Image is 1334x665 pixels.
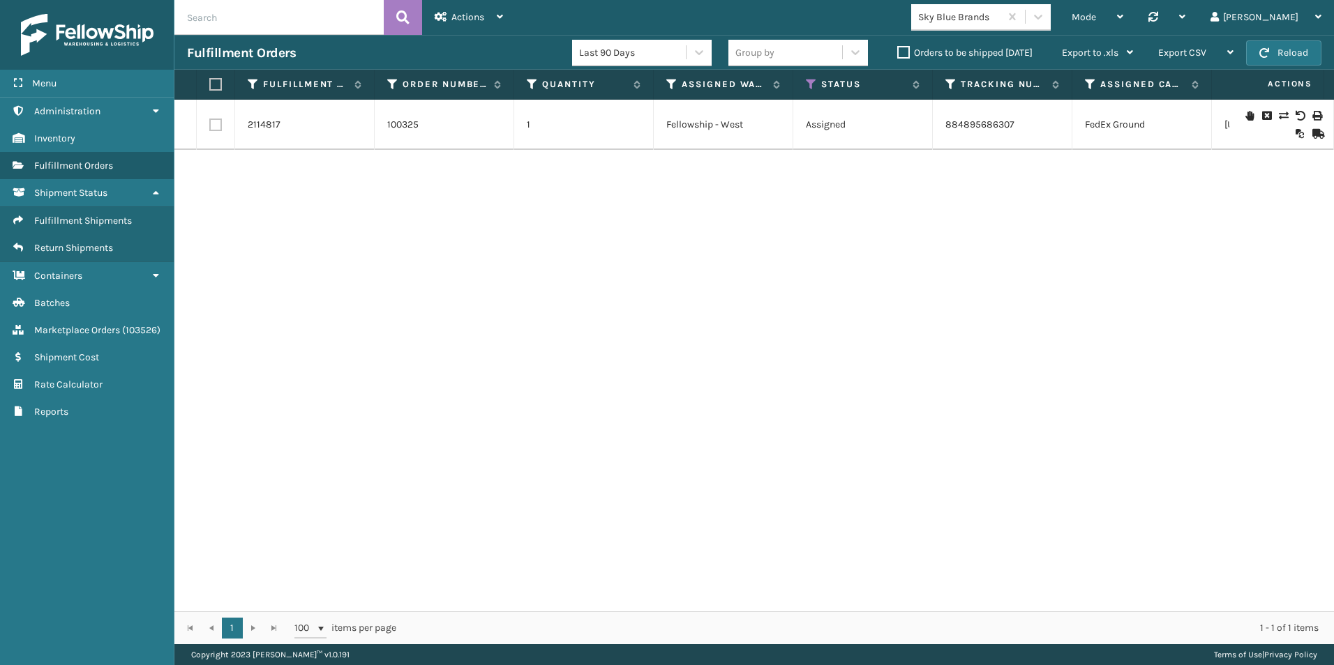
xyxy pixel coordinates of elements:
i: On Hold [1245,111,1254,121]
td: Fellowship - West [654,100,793,150]
label: Orders to be shipped [DATE] [897,47,1033,59]
span: Inventory [34,132,75,144]
button: Reload [1246,40,1321,66]
span: Rate Calculator [34,379,103,390]
td: FedEx Ground [1072,100,1212,150]
a: Terms of Use [1214,650,1262,659]
span: Administration [34,105,100,117]
i: Void Label [1296,111,1304,121]
span: Export CSV [1158,47,1206,59]
p: Copyright 2023 [PERSON_NAME]™ v 1.0.191 [191,644,350,665]
span: Export to .xls [1062,47,1118,59]
span: Reports [34,406,68,418]
div: 1 - 1 of 1 items [416,621,1319,635]
span: ( 103526 ) [122,324,160,336]
span: 100 [294,621,315,635]
i: Reoptimize [1296,129,1304,139]
span: items per page [294,618,396,639]
span: Return Shipments [34,242,113,254]
span: Menu [32,77,57,89]
i: Mark as Shipped [1312,129,1321,139]
td: Assigned [793,100,933,150]
span: Shipment Status [34,187,107,199]
span: Shipment Cost [34,351,99,363]
label: Fulfillment Order Id [263,78,347,91]
label: Status [821,78,906,91]
span: Containers [34,270,82,282]
label: Assigned Warehouse [682,78,766,91]
div: | [1214,644,1317,665]
span: Actions [1224,72,1321,95]
a: 1 [222,618,243,639]
span: Fulfillment Orders [34,160,113,171]
a: 100325 [387,118,419,132]
label: Assigned Carrier Service [1100,78,1185,91]
h3: Fulfillment Orders [187,45,296,61]
div: Sky Blue Brands [918,10,1001,24]
a: 884895686307 [945,119,1014,130]
span: Batches [34,297,70,309]
label: Tracking Number [961,78,1045,91]
img: logo [21,14,153,56]
i: Print Label [1312,111,1321,121]
div: Group by [735,45,774,60]
span: Actions [451,11,484,23]
span: Mode [1072,11,1096,23]
div: Last 90 Days [579,45,687,60]
label: Order Number [403,78,487,91]
span: Fulfillment Shipments [34,215,132,227]
td: 1 [514,100,654,150]
span: Marketplace Orders [34,324,120,336]
i: Change shipping [1279,111,1287,121]
i: Cancel Fulfillment Order [1262,111,1271,121]
a: Privacy Policy [1264,650,1317,659]
label: Quantity [542,78,627,91]
a: 2114817 [248,118,280,132]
